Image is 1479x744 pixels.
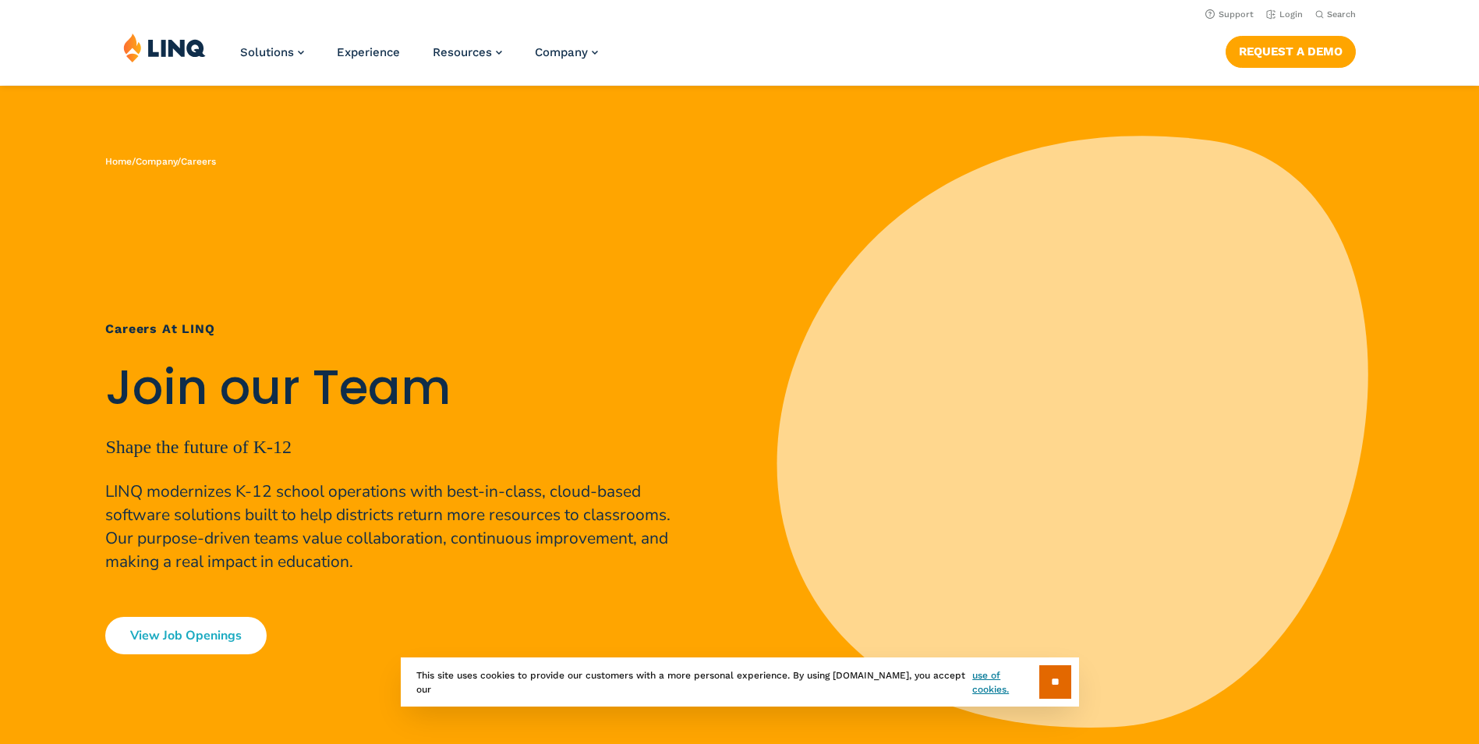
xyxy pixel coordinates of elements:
[433,45,502,59] a: Resources
[433,45,492,59] span: Resources
[1327,9,1356,19] span: Search
[1315,9,1356,20] button: Open Search Bar
[337,45,400,59] a: Experience
[1205,9,1254,19] a: Support
[240,45,304,59] a: Solutions
[535,45,588,59] span: Company
[105,156,216,167] span: / /
[240,45,294,59] span: Solutions
[105,320,679,338] h1: Careers at LINQ
[1266,9,1303,19] a: Login
[401,657,1079,707] div: This site uses cookies to provide our customers with a more personal experience. By using [DOMAIN...
[105,360,679,416] h2: Join our Team
[105,433,679,461] p: Shape the future of K-12
[535,45,598,59] a: Company
[105,156,132,167] a: Home
[105,480,679,573] p: LINQ modernizes K-12 school operations with best-in-class, cloud-based software solutions built t...
[105,617,267,654] a: View Job Openings
[181,156,216,167] span: Careers
[123,33,206,62] img: LINQ | K‑12 Software
[240,33,598,84] nav: Primary Navigation
[1226,33,1356,67] nav: Button Navigation
[972,668,1038,696] a: use of cookies.
[1226,36,1356,67] a: Request a Demo
[136,156,177,167] a: Company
